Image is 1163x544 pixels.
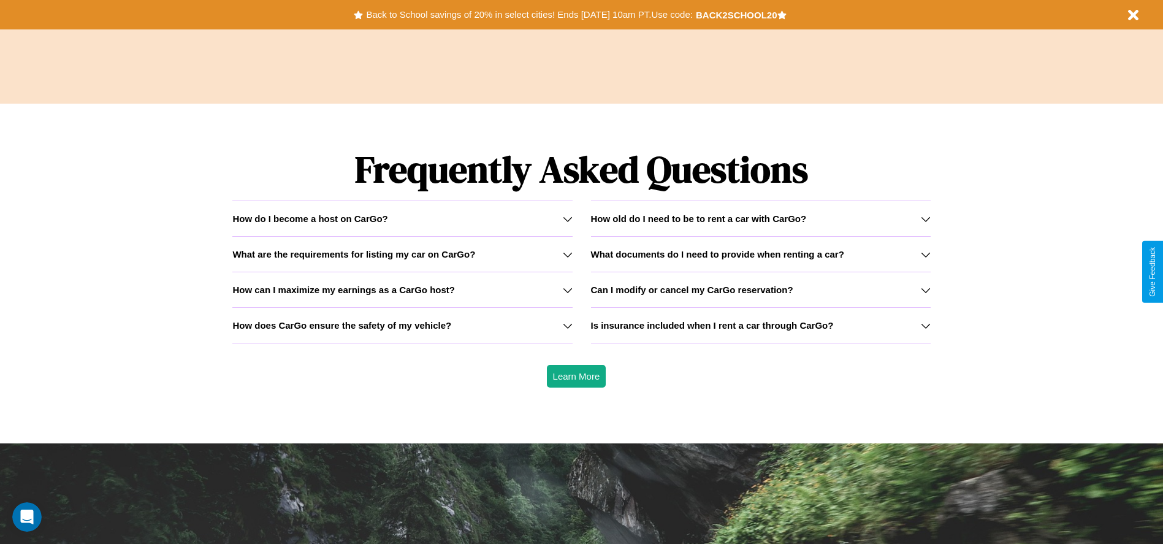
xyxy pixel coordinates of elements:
[232,249,475,259] h3: What are the requirements for listing my car on CarGo?
[232,285,455,295] h3: How can I maximize my earnings as a CarGo host?
[363,6,695,23] button: Back to School savings of 20% in select cities! Ends [DATE] 10am PT.Use code:
[12,502,42,532] iframe: Intercom live chat
[232,320,451,331] h3: How does CarGo ensure the safety of my vehicle?
[547,365,606,388] button: Learn More
[591,249,844,259] h3: What documents do I need to provide when renting a car?
[232,213,387,224] h3: How do I become a host on CarGo?
[1148,247,1157,297] div: Give Feedback
[591,285,793,295] h3: Can I modify or cancel my CarGo reservation?
[591,213,807,224] h3: How old do I need to be to rent a car with CarGo?
[232,138,930,201] h1: Frequently Asked Questions
[591,320,834,331] h3: Is insurance included when I rent a car through CarGo?
[696,10,777,20] b: BACK2SCHOOL20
